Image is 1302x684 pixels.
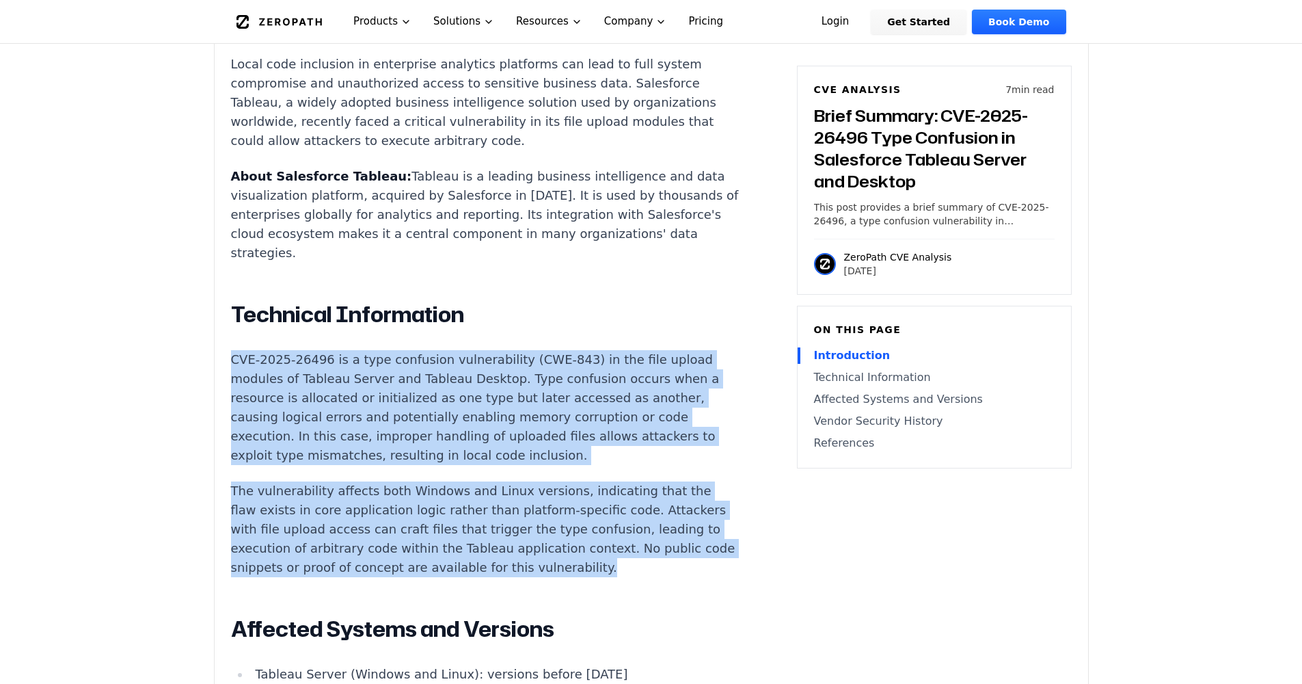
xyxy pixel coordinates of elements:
[844,250,952,264] p: ZeroPath CVE Analysis
[231,169,412,183] strong: About Salesforce Tableau:
[814,105,1055,192] h3: Brief Summary: CVE-2025-26496 Type Confusion in Salesforce Tableau Server and Desktop
[231,482,740,577] p: The vulnerability affects both Windows and Linux versions, indicating that the flaw exists in cor...
[231,301,740,328] h2: Technical Information
[805,10,866,34] a: Login
[1005,83,1054,96] p: 7 min read
[231,350,740,465] p: CVE-2025-26496 is a type confusion vulnerability (CWE-843) in the file upload modules of Tableau ...
[814,413,1055,430] a: Vendor Security History
[250,665,740,684] li: Tableau Server (Windows and Linux): versions before [DATE]
[814,83,901,96] h6: CVE Analysis
[844,264,952,278] p: [DATE]
[231,55,740,150] p: Local code inclusion in enterprise analytics platforms can lead to full system compromise and una...
[231,167,740,263] p: Tableau is a leading business intelligence and data visualization platform, acquired by Salesforc...
[871,10,966,34] a: Get Started
[814,435,1055,451] a: References
[231,616,740,643] h2: Affected Systems and Versions
[972,10,1066,34] a: Book Demo
[814,369,1055,386] a: Technical Information
[814,347,1055,364] a: Introduction
[814,391,1055,408] a: Affected Systems and Versions
[814,200,1055,228] p: This post provides a brief summary of CVE-2025-26496, a type confusion vulnerability in Salesforc...
[814,323,1055,337] h6: On this page
[814,253,836,275] img: ZeroPath CVE Analysis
